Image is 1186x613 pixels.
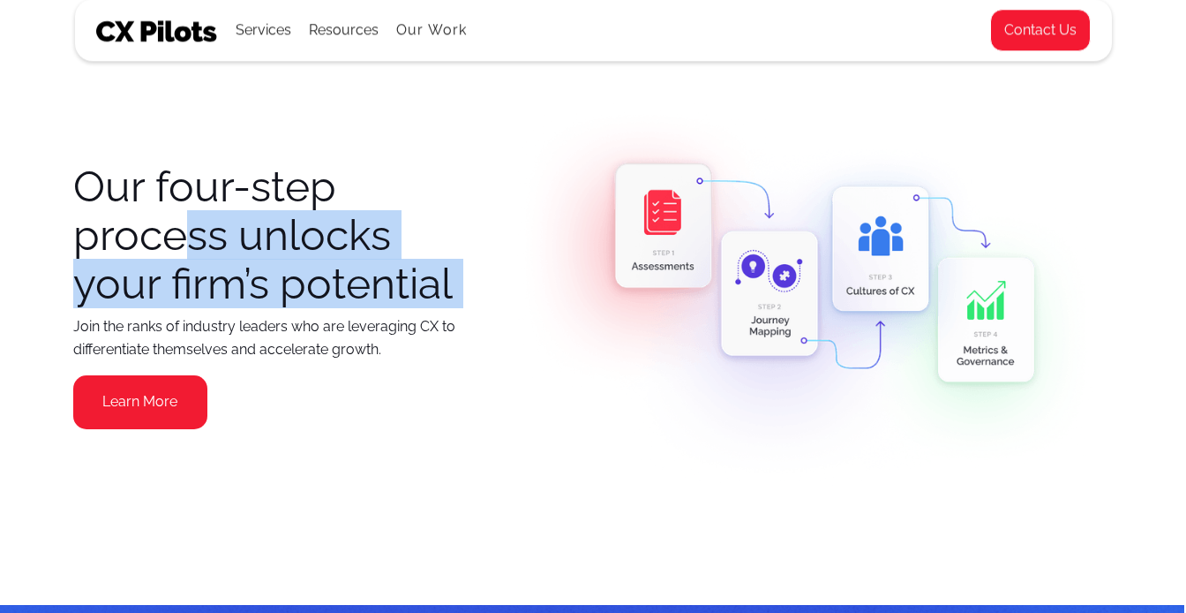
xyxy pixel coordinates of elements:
[990,9,1091,51] a: Contact Us
[236,18,291,42] div: Services
[73,315,466,361] p: Join the ranks of industry leaders who are leveraging CX to differentiate themselves and accelera...
[309,18,379,42] div: Resources
[396,22,468,38] a: Our Work
[73,375,207,429] a: Learn More
[73,163,466,308] h3: Our four-step process unlocks your firm’s potential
